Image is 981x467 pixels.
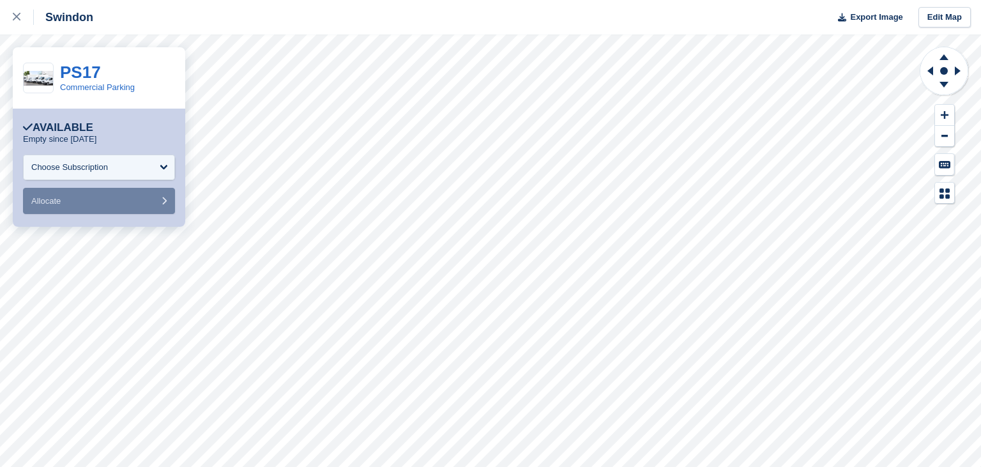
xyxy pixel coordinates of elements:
div: Available [23,121,93,134]
div: Choose Subscription [31,161,108,174]
button: Allocate [23,188,175,214]
a: Edit Map [918,7,971,28]
a: PS17 [60,63,101,82]
a: Commercial Parking [60,82,135,92]
span: Export Image [850,11,902,24]
span: Allocate [31,196,61,206]
button: Zoom In [935,105,954,126]
div: Swindon [34,10,93,25]
button: Keyboard Shortcuts [935,154,954,175]
button: Map Legend [935,183,954,204]
button: Export Image [830,7,903,28]
p: Empty since [DATE] [23,134,96,144]
img: AdobeStock_196873579%20(1).jpeg [24,71,53,86]
button: Zoom Out [935,126,954,147]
